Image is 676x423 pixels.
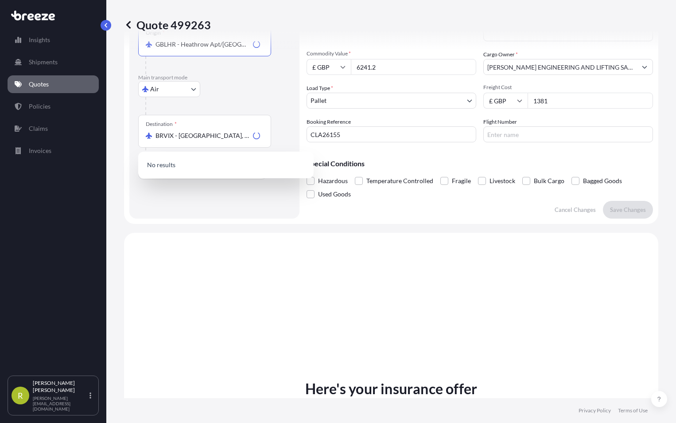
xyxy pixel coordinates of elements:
[146,121,177,128] div: Destination
[29,58,58,67] p: Shipments
[483,126,653,142] input: Enter name
[483,117,517,126] label: Flight Number
[29,102,51,111] p: Policies
[534,174,564,188] span: Bulk Cargo
[307,84,333,93] span: Load Type
[555,205,596,214] p: Cancel Changes
[307,126,476,142] input: Your internal reference
[483,84,653,91] span: Freight Cost
[155,131,249,140] input: Destination
[528,93,653,109] input: Enter amount
[307,50,476,57] span: Commodity Value
[138,152,314,178] div: Show suggestions
[150,85,159,94] span: Air
[637,59,653,75] button: Show suggestions
[307,117,351,126] label: Booking Reference
[29,146,51,155] p: Invoices
[29,80,49,89] p: Quotes
[579,407,611,414] p: Privacy Policy
[142,155,310,175] p: No results
[452,174,471,188] span: Fragile
[138,74,291,81] p: Main transport mode
[138,81,200,97] button: Select transport
[490,174,515,188] span: Livestock
[610,205,646,214] p: Save Changes
[124,18,211,32] p: Quote 499263
[33,380,88,394] p: [PERSON_NAME] [PERSON_NAME]
[307,160,653,167] p: Special Conditions
[318,174,348,188] span: Hazardous
[311,96,326,105] span: Pallet
[583,174,622,188] span: Bagged Goods
[33,396,88,411] p: [PERSON_NAME][EMAIL_ADDRESS][DOMAIN_NAME]
[618,407,648,414] p: Terms of Use
[253,132,260,139] div: Loading
[318,188,351,201] span: Used Goods
[305,378,477,399] p: Here's your insurance offer
[483,50,518,59] label: Cargo Owner
[366,174,433,188] span: Temperature Controlled
[484,59,637,75] input: Full name
[351,59,476,75] input: Type amount
[29,124,48,133] p: Claims
[18,391,23,400] span: R
[29,35,50,44] p: Insights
